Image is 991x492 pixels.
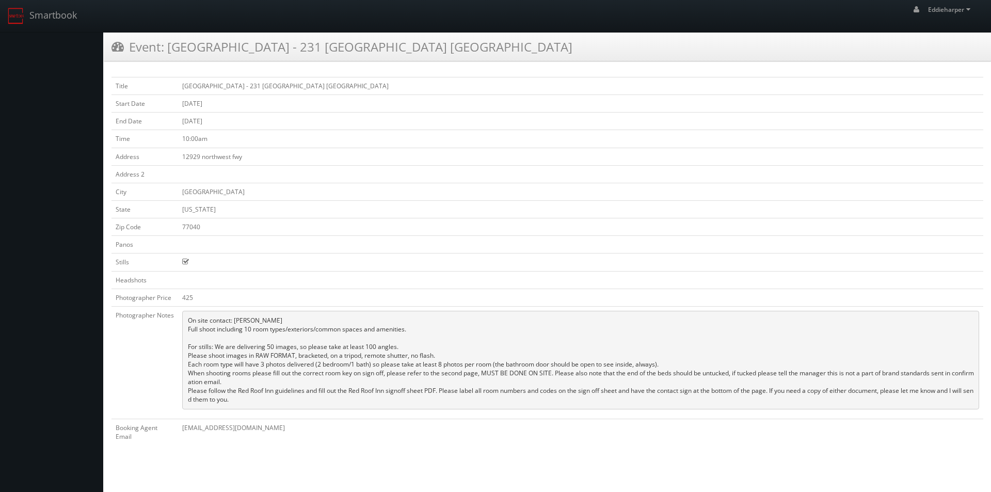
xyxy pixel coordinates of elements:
[111,253,178,271] td: Stills
[111,200,178,218] td: State
[111,130,178,148] td: Time
[111,113,178,130] td: End Date
[111,236,178,253] td: Panos
[111,271,178,289] td: Headshots
[178,95,983,113] td: [DATE]
[178,148,983,165] td: 12929 northwest fwy
[111,289,178,306] td: Photographer Price
[111,419,178,445] td: Booking Agent Email
[928,5,973,14] span: Eddieharper
[111,38,572,56] h3: Event: [GEOGRAPHIC_DATA] - 231 [GEOGRAPHIC_DATA] [GEOGRAPHIC_DATA]
[178,77,983,95] td: [GEOGRAPHIC_DATA] - 231 [GEOGRAPHIC_DATA] [GEOGRAPHIC_DATA]
[111,306,178,419] td: Photographer Notes
[111,95,178,113] td: Start Date
[111,148,178,165] td: Address
[178,183,983,200] td: [GEOGRAPHIC_DATA]
[8,8,24,24] img: smartbook-logo.png
[178,289,983,306] td: 425
[178,419,983,445] td: [EMAIL_ADDRESS][DOMAIN_NAME]
[111,165,178,183] td: Address 2
[182,311,979,409] pre: On site contact: [PERSON_NAME] Full shoot including 10 room types/exteriors/common spaces and ame...
[111,77,178,95] td: Title
[111,218,178,236] td: Zip Code
[178,218,983,236] td: 77040
[111,183,178,200] td: City
[178,113,983,130] td: [DATE]
[178,130,983,148] td: 10:00am
[178,200,983,218] td: [US_STATE]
